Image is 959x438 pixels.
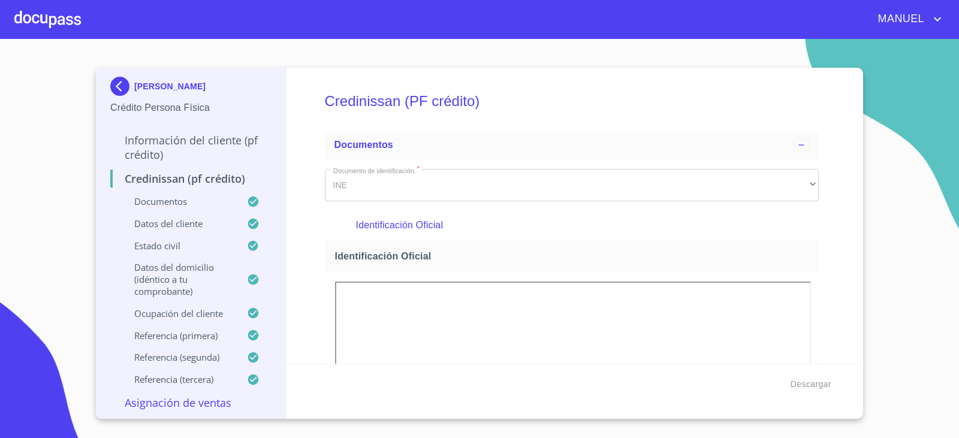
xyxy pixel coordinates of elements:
div: INE [325,169,819,201]
button: account of current user [869,10,945,29]
p: Identificación Oficial [356,218,788,232]
p: [PERSON_NAME] [134,81,206,91]
div: Documentos [325,131,819,159]
span: MANUEL [869,10,930,29]
img: Docupass spot blue [110,77,134,96]
span: Documentos [334,140,393,150]
button: Descargar [786,373,836,395]
p: Referencia (segunda) [110,351,247,363]
p: Datos del cliente [110,218,247,229]
p: Referencia (tercera) [110,373,247,385]
h5: Credinissan (PF crédito) [325,77,819,126]
p: Documentos [110,195,247,207]
p: Credinissan (PF crédito) [110,171,272,186]
div: [PERSON_NAME] [110,77,272,101]
p: Estado civil [110,240,247,252]
p: Asignación de Ventas [110,395,272,410]
p: Crédito Persona Física [110,101,272,115]
p: Datos del domicilio (idéntico a tu comprobante) [110,261,247,297]
p: Ocupación del Cliente [110,307,247,319]
span: Descargar [791,377,831,392]
p: Referencia (primera) [110,330,247,342]
p: Información del cliente (PF crédito) [110,133,272,162]
span: Identificación Oficial [335,250,814,262]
